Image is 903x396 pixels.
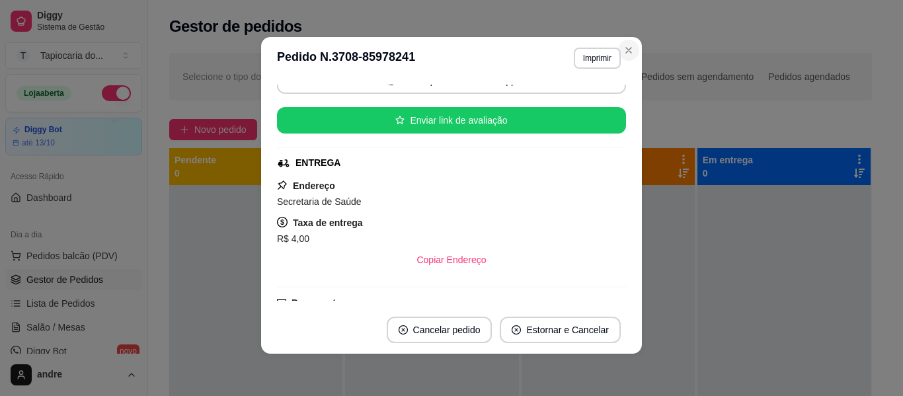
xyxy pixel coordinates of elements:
[277,48,415,69] h3: Pedido N. 3708-85978241
[395,116,405,125] span: star
[406,247,496,273] button: Copiar Endereço
[277,107,626,134] button: starEnviar link de avaliação
[293,180,335,191] strong: Endereço
[500,317,621,343] button: close-circleEstornar e Cancelar
[277,196,362,207] span: Secretaria de Saúde
[399,325,408,335] span: close-circle
[387,317,492,343] button: close-circleCancelar pedido
[277,298,286,307] span: credit-card
[277,233,309,244] span: R$ 4,00
[295,156,340,170] div: ENTREGA
[618,40,639,61] button: Close
[292,297,341,308] strong: Pagamento
[293,218,363,228] strong: Taxa de entrega
[574,48,621,69] button: Imprimir
[277,217,288,227] span: dollar
[512,325,521,335] span: close-circle
[277,180,288,190] span: pushpin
